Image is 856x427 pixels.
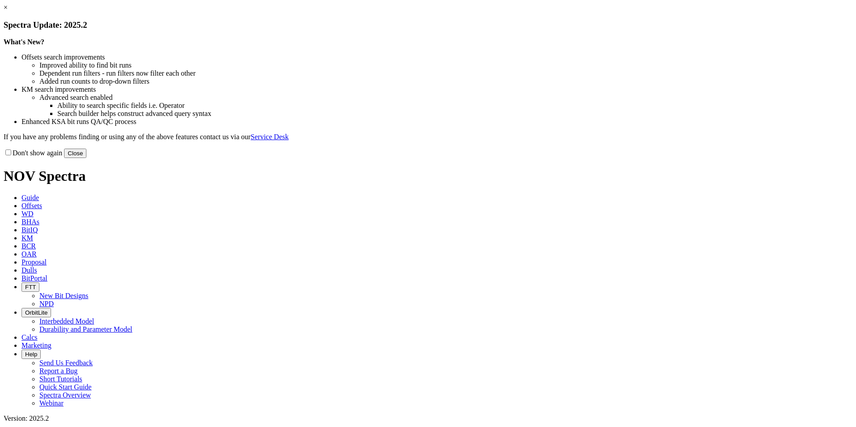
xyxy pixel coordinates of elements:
span: Guide [21,194,39,201]
h1: NOV Spectra [4,168,852,184]
p: If you have any problems finding or using any of the above features contact us via our [4,133,852,141]
span: OAR [21,250,37,258]
span: BHAs [21,218,39,226]
span: OrbitLite [25,309,47,316]
span: Offsets [21,202,42,209]
span: KM [21,234,33,242]
li: Advanced search enabled [39,94,852,102]
li: Added run counts to drop-down filters [39,77,852,85]
a: Send Us Feedback [39,359,93,367]
a: Quick Start Guide [39,383,91,391]
a: Interbedded Model [39,317,94,325]
li: Dependent run filters - run filters now filter each other [39,69,852,77]
span: Calcs [21,333,38,341]
span: BitPortal [21,274,47,282]
span: BCR [21,242,36,250]
a: Webinar [39,399,64,407]
a: Spectra Overview [39,391,91,399]
span: Help [25,351,37,358]
span: Dulls [21,266,37,274]
span: WD [21,210,34,218]
span: FTT [25,284,36,290]
a: Report a Bug [39,367,77,375]
strong: What's New? [4,38,44,46]
a: NPD [39,300,54,307]
a: New Bit Designs [39,292,88,299]
div: Version: 2025.2 [4,414,852,423]
li: KM search improvements [21,85,852,94]
button: Close [64,149,86,158]
span: Proposal [21,258,47,266]
label: Don't show again [4,149,62,157]
li: Improved ability to find bit runs [39,61,852,69]
span: BitIQ [21,226,38,234]
h3: Spectra Update: 2025.2 [4,20,852,30]
a: Short Tutorials [39,375,82,383]
span: Marketing [21,342,51,349]
li: Search builder helps construct advanced query syntax [57,110,852,118]
li: Enhanced KSA bit runs QA/QC process [21,118,852,126]
a: Durability and Parameter Model [39,325,133,333]
input: Don't show again [5,149,11,155]
a: × [4,4,8,11]
li: Offsets search improvements [21,53,852,61]
a: Service Desk [251,133,289,141]
li: Ability to search specific fields i.e. Operator [57,102,852,110]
